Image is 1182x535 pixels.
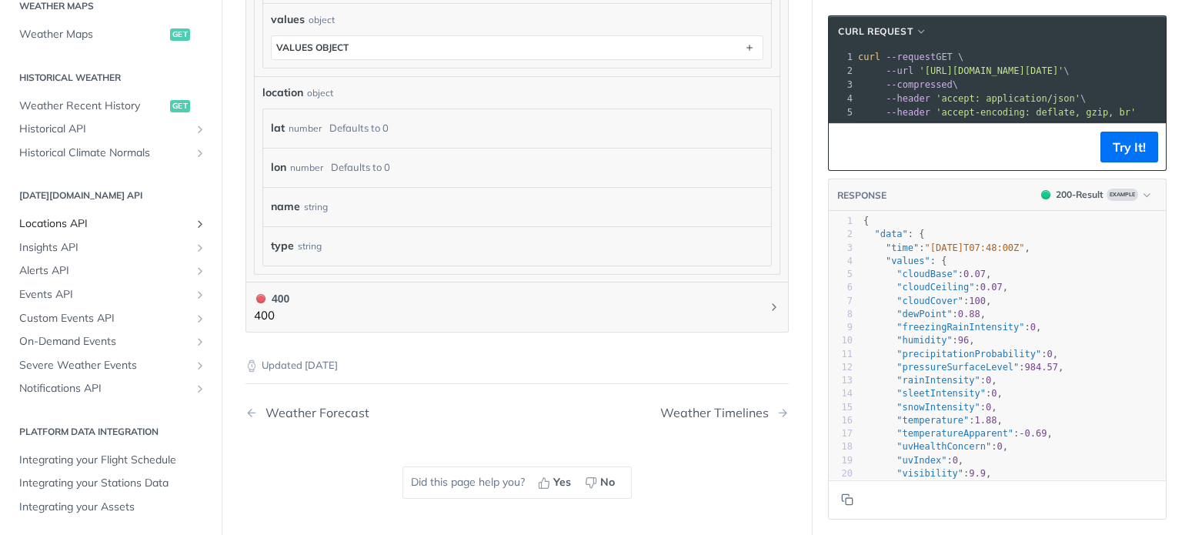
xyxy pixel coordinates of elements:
[1030,322,1036,333] span: 0
[838,25,913,38] span: cURL Request
[829,78,855,92] div: 3
[858,52,880,62] span: curl
[19,27,166,42] span: Weather Maps
[829,414,853,427] div: 16
[991,388,997,399] span: 0
[262,85,303,101] span: location
[829,387,853,400] div: 14
[19,476,206,491] span: Integrating your Stations Data
[829,401,853,414] div: 15
[829,427,853,440] div: 17
[170,28,190,41] span: get
[863,296,991,306] span: : ,
[12,283,210,306] a: Events APIShow subpages for Events API
[19,334,190,349] span: On-Demand Events
[863,455,963,466] span: : ,
[863,415,1003,426] span: : ,
[331,156,390,179] div: Defaults to 0
[863,362,1063,373] span: : ,
[12,425,210,439] h2: Platform DATA integration
[829,228,853,241] div: 2
[980,282,1003,293] span: 0.07
[897,322,1024,333] span: "freezingRainIntensity"
[897,375,980,386] span: "rainIntensity"
[194,218,206,230] button: Show subpages for Locations API
[897,282,974,293] span: "cloudCeiling"
[863,229,925,239] span: : {
[194,383,206,395] button: Show subpages for Notifications API
[12,472,210,495] a: Integrating your Stations Data
[12,377,210,400] a: Notifications APIShow subpages for Notifications API
[553,474,571,490] span: Yes
[298,235,322,257] div: string
[271,156,286,179] label: lon
[12,330,210,353] a: On-Demand EventsShow subpages for On-Demand Events
[194,289,206,301] button: Show subpages for Events API
[12,23,210,46] a: Weather Mapsget
[886,65,913,76] span: --url
[258,406,369,420] div: Weather Forecast
[271,196,300,218] label: name
[1025,428,1047,439] span: 0.69
[953,455,958,466] span: 0
[768,301,780,313] svg: Chevron
[290,156,323,179] div: number
[858,79,958,90] span: \
[533,471,579,494] button: Yes
[12,212,210,236] a: Locations APIShow subpages for Locations API
[194,313,206,325] button: Show subpages for Custom Events API
[963,269,986,279] span: 0.07
[19,500,206,515] span: Integrating your Assets
[12,142,210,165] a: Historical Climate NormalsShow subpages for Historical Climate Normals
[829,255,853,268] div: 4
[245,358,789,373] p: Updated [DATE]
[897,269,957,279] span: "cloudBase"
[863,468,991,479] span: : ,
[19,381,190,396] span: Notifications API
[304,196,328,218] div: string
[579,471,623,494] button: No
[660,406,789,420] a: Next Page: Weather Timelines
[19,145,190,161] span: Historical Climate Normals
[863,216,869,226] span: {
[829,321,853,334] div: 9
[194,336,206,348] button: Show subpages for On-Demand Events
[1100,132,1158,162] button: Try It!
[309,13,335,27] div: object
[897,455,947,466] span: "uvIndex"
[836,188,887,203] button: RESPONSE
[19,240,190,256] span: Insights API
[194,123,206,135] button: Show subpages for Historical API
[19,216,190,232] span: Locations API
[969,468,986,479] span: 9.9
[829,64,855,78] div: 2
[1047,349,1052,359] span: 0
[886,256,930,266] span: "values"
[897,441,991,452] span: "uvHealthConcern"
[19,122,190,137] span: Historical API
[12,118,210,141] a: Historical APIShow subpages for Historical API
[12,449,210,472] a: Integrating your Flight Schedule
[858,52,963,62] span: GET \
[863,242,1030,253] span: : ,
[836,135,858,159] button: Copy to clipboard
[1041,190,1050,199] span: 200
[897,402,980,413] span: "snowIntensity"
[289,117,322,139] div: number
[276,42,349,53] div: values object
[271,117,285,139] label: lat
[936,93,1080,104] span: 'accept: application/json'
[829,92,855,105] div: 4
[858,93,1086,104] span: \
[1033,187,1158,202] button: 200200-ResultExample
[863,349,1058,359] span: : ,
[829,281,853,294] div: 6
[886,107,930,118] span: --header
[829,361,853,374] div: 12
[863,375,997,386] span: : ,
[1019,428,1024,439] span: -
[986,375,991,386] span: 0
[19,311,190,326] span: Custom Events API
[829,50,855,64] div: 1
[829,440,853,453] div: 18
